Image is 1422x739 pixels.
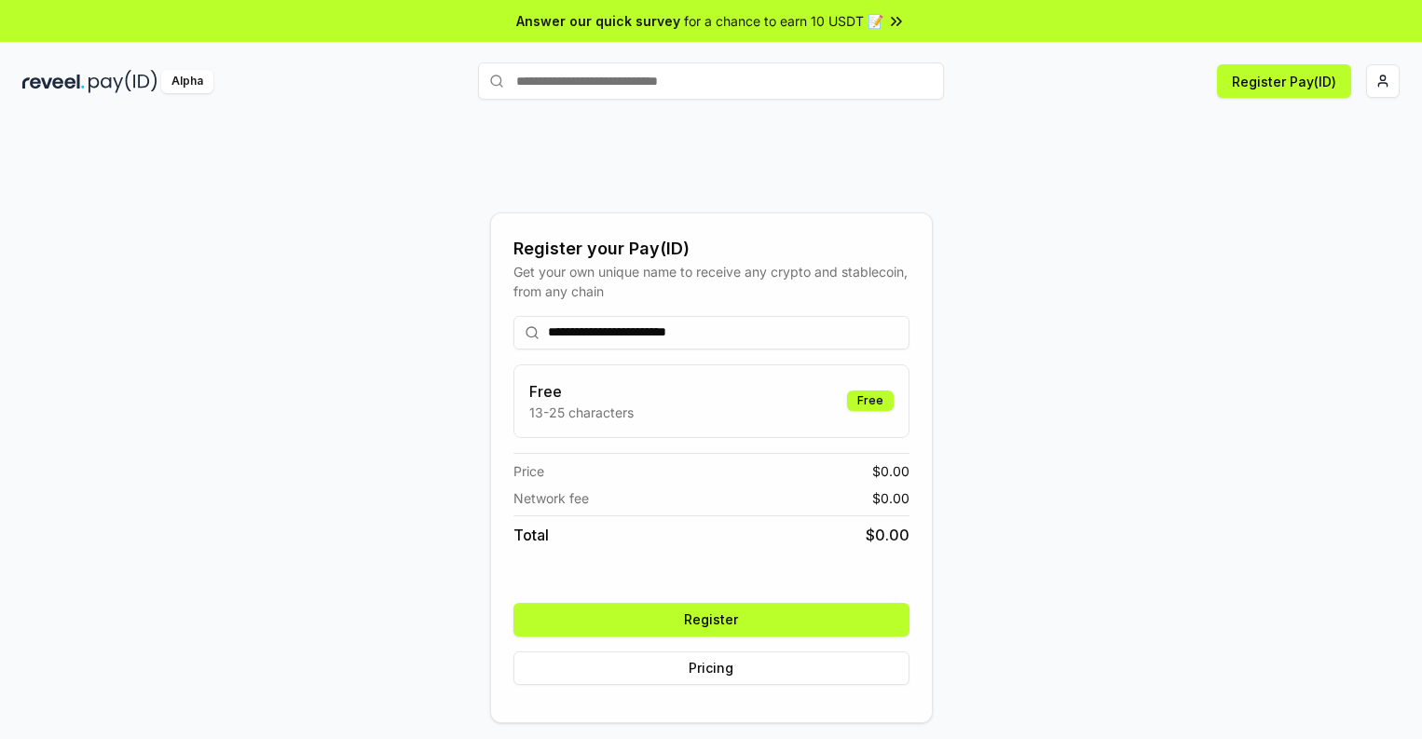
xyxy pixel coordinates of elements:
[872,488,909,508] span: $ 0.00
[529,380,634,403] h3: Free
[513,603,909,636] button: Register
[516,11,680,31] span: Answer our quick survey
[161,70,213,93] div: Alpha
[684,11,883,31] span: for a chance to earn 10 USDT 📝
[529,403,634,422] p: 13-25 characters
[89,70,157,93] img: pay_id
[513,488,589,508] span: Network fee
[513,461,544,481] span: Price
[513,262,909,301] div: Get your own unique name to receive any crypto and stablecoin, from any chain
[866,524,909,546] span: $ 0.00
[1217,64,1351,98] button: Register Pay(ID)
[513,651,909,685] button: Pricing
[513,236,909,262] div: Register your Pay(ID)
[872,461,909,481] span: $ 0.00
[847,390,894,411] div: Free
[513,524,549,546] span: Total
[22,70,85,93] img: reveel_dark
